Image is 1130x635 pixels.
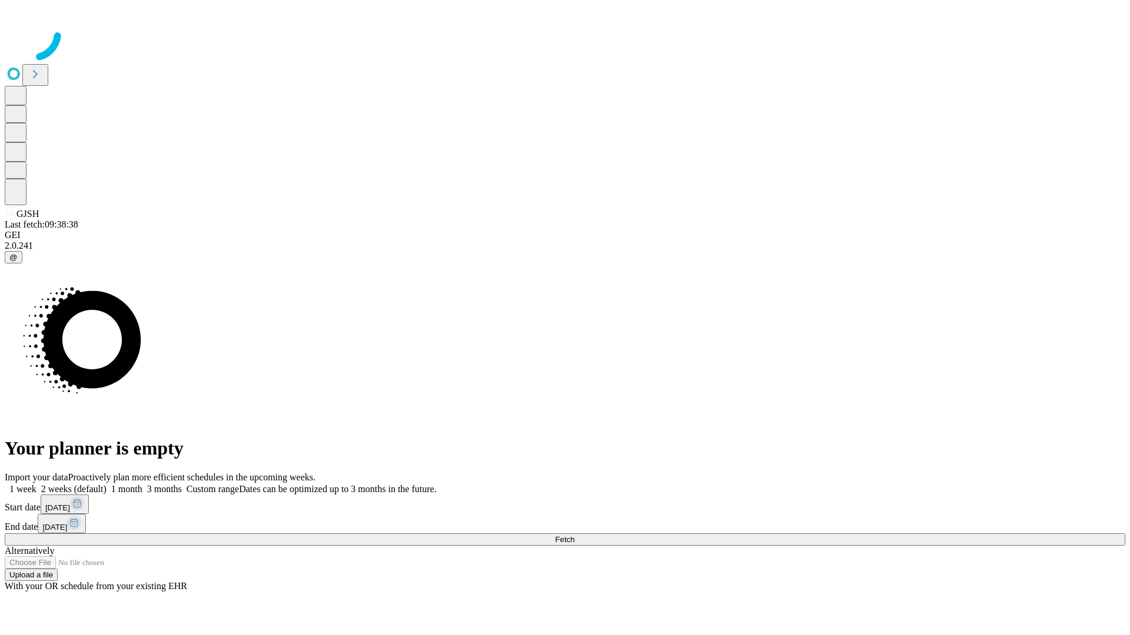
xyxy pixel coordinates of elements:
[41,484,107,494] span: 2 weeks (default)
[5,514,1125,533] div: End date
[5,472,68,482] span: Import your data
[147,484,182,494] span: 3 months
[5,251,22,263] button: @
[5,581,187,591] span: With your OR schedule from your existing EHR
[41,494,89,514] button: [DATE]
[5,494,1125,514] div: Start date
[5,240,1125,251] div: 2.0.241
[5,533,1125,546] button: Fetch
[68,472,315,482] span: Proactively plan more efficient schedules in the upcoming weeks.
[16,209,39,219] span: GJSH
[239,484,436,494] span: Dates can be optimized up to 3 months in the future.
[5,569,58,581] button: Upload a file
[5,437,1125,459] h1: Your planner is empty
[9,253,18,262] span: @
[9,484,36,494] span: 1 week
[5,230,1125,240] div: GEI
[42,523,67,532] span: [DATE]
[38,514,86,533] button: [DATE]
[111,484,142,494] span: 1 month
[555,535,574,544] span: Fetch
[187,484,239,494] span: Custom range
[5,546,54,556] span: Alternatively
[5,219,78,229] span: Last fetch: 09:38:38
[45,503,70,512] span: [DATE]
